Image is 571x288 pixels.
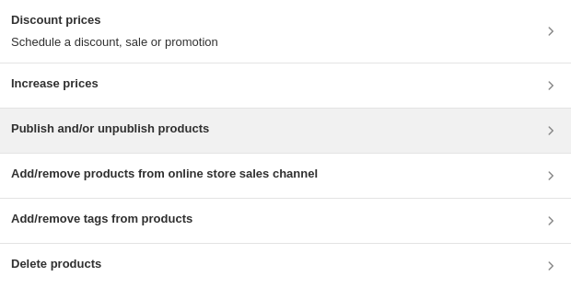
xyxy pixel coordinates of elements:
[11,75,99,93] h3: Increase prices
[11,11,218,29] h3: Discount prices
[11,33,218,52] p: Schedule a discount, sale or promotion
[11,255,101,273] h3: Delete products
[11,210,192,228] h3: Add/remove tags from products
[11,165,318,183] h3: Add/remove products from online store sales channel
[11,120,209,138] h3: Publish and/or unpublish products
